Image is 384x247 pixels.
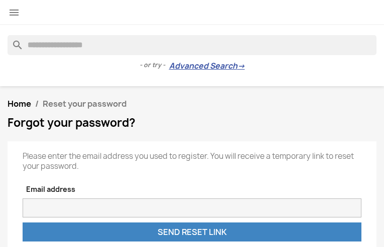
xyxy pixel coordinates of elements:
[43,98,126,109] span: Reset your password
[140,60,169,70] span: - or try -
[23,222,361,241] button: Send reset link
[18,151,366,171] p: Please enter the email address you used to register. You will receive a temporary link to reset y...
[8,35,376,55] input: Search
[18,179,83,194] label: Email address
[8,117,376,129] h1: Forgot your password?
[8,98,31,109] a: Home
[8,7,20,19] i: 
[237,61,245,71] span: →
[8,35,20,47] i: search
[169,61,245,71] a: Advanced Search→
